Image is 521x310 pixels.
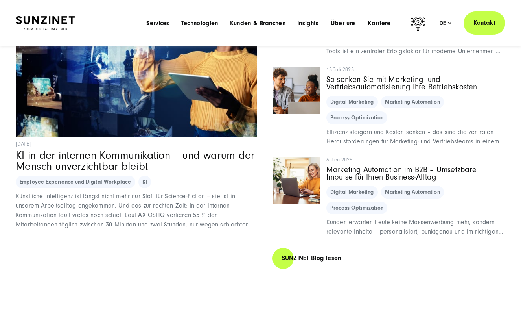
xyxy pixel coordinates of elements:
h3: So senken Sie mit Marketing- und Vertriebsautomatisierung Ihre Betriebskosten [326,76,505,91]
time: 15 Juli 2025 [326,66,505,74]
a: Featured image: Das Bild zeigt eine junge Frau, die in einem modernen, gut beleuchteten Raum am S... [273,157,505,236]
img: Das Bild zeigt eine junge Frau, die in einem modernen, gut beleuchteten Raum am Schreibtisch sitz... [273,157,320,204]
span: Employee Experience und Digital Workplace [16,176,135,188]
h3: Marketing Automation im B2B – Umsetzbare Impulse für Ihren Business-Alltag [326,166,505,181]
span: Digital Marketing [326,186,378,199]
a: Kontakt [464,11,505,35]
span: KI [138,176,151,188]
img: Zwei junge Berufspersonen, eine Frau und ein Mann, arbeiten zusammen an einem modernen Arbeitspla... [273,67,320,114]
span: Marketing Automation [381,186,444,199]
span: Process Optimization [326,111,387,124]
div: Künstliche Intelligenz ist längst nicht mehr nur Stoff für Science-Fiction – sie ist in unserem A... [16,191,257,229]
span: Process Optimization [326,202,387,214]
div: Die [PERSON_NAME] des passenden Marketing-Automation-Tools ist ein zentraler Erfolgsfaktor für mo... [326,37,505,56]
div: de [439,19,452,27]
a: Kunden & Branchen [230,19,285,27]
a: Services [146,19,169,27]
a: Insights [297,19,319,27]
time: 6 Juni 2025 [326,156,505,164]
span: Marketing Automation [381,96,444,108]
h3: KI in der internen Kommunikation – und warum der Mensch unverzichtbar bleibt [16,150,257,172]
div: Kunden erwarten heute keine Massenwerbung mehr, sondern relevante Inhalte – personalisiert, punkt... [326,217,505,236]
a: SUNZINET Blog lesen [272,247,351,269]
img: SUNZINET Full Service Digital Agentur [16,16,75,30]
div: Effizienz steigern und Kosten senken – das sind die zentralen Herausforderungen für Marketing- un... [326,127,505,146]
a: Featured image: Zwei junge Berufspersonen, eine Frau und ein Mann, arbeiten zusammen an einem mod... [273,67,505,145]
a: Technologien [181,19,218,27]
a: Karriere [368,19,391,27]
time: [DATE] [16,140,257,149]
span: Digital Marketing [326,96,378,108]
a: Über uns [331,19,356,27]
